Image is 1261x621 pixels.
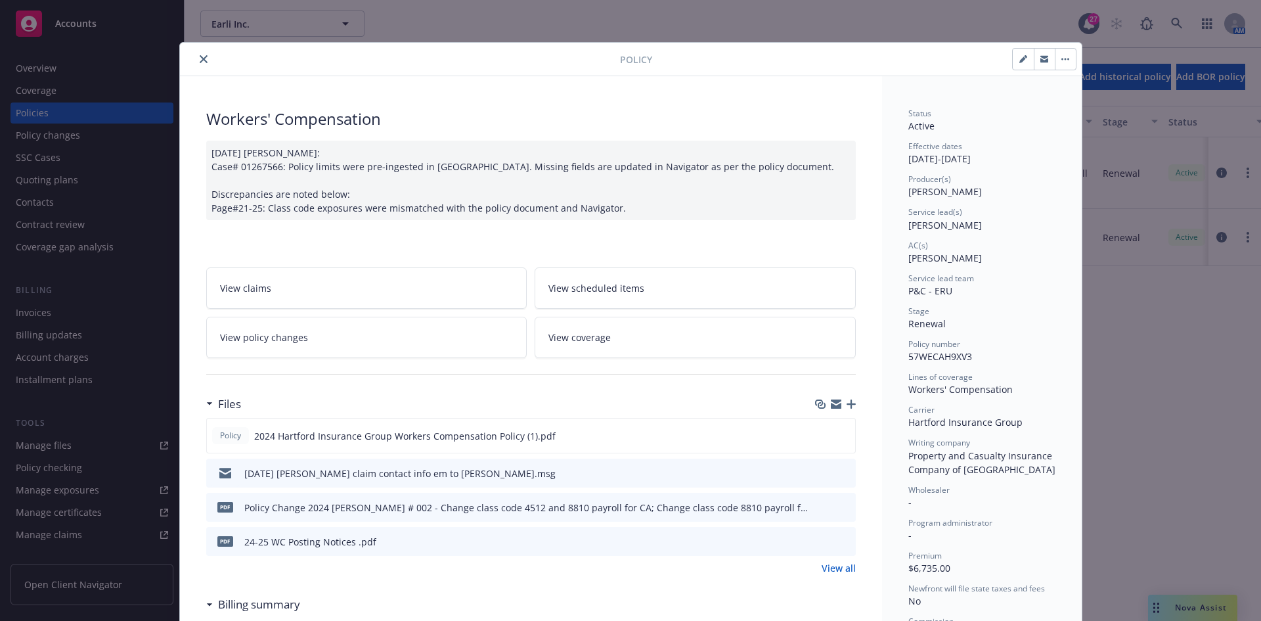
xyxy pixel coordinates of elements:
[908,219,982,231] span: [PERSON_NAME]
[218,596,300,613] h3: Billing summary
[839,535,851,549] button: preview file
[908,404,935,415] span: Carrier
[908,273,974,284] span: Service lead team
[908,382,1055,396] div: Workers' Compensation
[220,331,308,344] span: View policy changes
[839,501,851,515] button: preview file
[817,429,828,443] button: download file
[908,173,951,185] span: Producer(s)
[908,185,982,198] span: [PERSON_NAME]
[908,562,950,574] span: $6,735.00
[908,350,972,363] span: 57WECAH9XV3
[908,529,912,541] span: -
[206,141,856,220] div: [DATE] [PERSON_NAME]: Case# 01267566: Policy limits were pre-ingested in [GEOGRAPHIC_DATA]. Missi...
[908,416,1023,428] span: Hartford Insurance Group
[908,449,1055,476] span: Property and Casualty Insurance Company of [GEOGRAPHIC_DATA]
[908,517,992,528] span: Program administrator
[535,267,856,309] a: View scheduled items
[548,331,611,344] span: View coverage
[908,338,960,350] span: Policy number
[206,108,856,130] div: Workers' Compensation
[908,550,942,561] span: Premium
[818,501,828,515] button: download file
[818,467,828,480] button: download file
[218,396,241,413] h3: Files
[908,583,1045,594] span: Newfront will file state taxes and fees
[908,595,921,607] span: No
[206,596,300,613] div: Billing summary
[908,484,950,495] span: Wholesaler
[244,501,812,515] div: Policy Change 2024 [PERSON_NAME] # 002 - Change class code 4512 and 8810 payroll for CA; Change c...
[217,536,233,546] span: pdf
[908,306,929,317] span: Stage
[206,317,527,358] a: View policy changes
[822,561,856,575] a: View all
[244,535,376,549] div: 24-25 WC Posting Notices .pdf
[908,206,962,218] span: Service lead(s)
[535,317,856,358] a: View coverage
[908,108,931,119] span: Status
[908,496,912,509] span: -
[220,281,271,295] span: View claims
[206,267,527,309] a: View claims
[254,429,556,443] span: 2024 Hartford Insurance Group Workers Compensation Policy (1).pdf
[908,252,982,264] span: [PERSON_NAME]
[908,141,1055,166] div: [DATE] - [DATE]
[908,120,935,132] span: Active
[620,53,652,66] span: Policy
[217,430,244,442] span: Policy
[908,371,973,382] span: Lines of coverage
[838,429,850,443] button: preview file
[908,437,970,448] span: Writing company
[908,317,946,330] span: Renewal
[206,396,241,413] div: Files
[196,51,211,67] button: close
[908,240,928,251] span: AC(s)
[908,285,952,297] span: P&C - ERU
[548,281,644,295] span: View scheduled items
[839,467,851,480] button: preview file
[244,467,556,480] div: [DATE] [PERSON_NAME] claim contact info em to [PERSON_NAME].msg
[217,502,233,512] span: pdf
[908,141,962,152] span: Effective dates
[818,535,828,549] button: download file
